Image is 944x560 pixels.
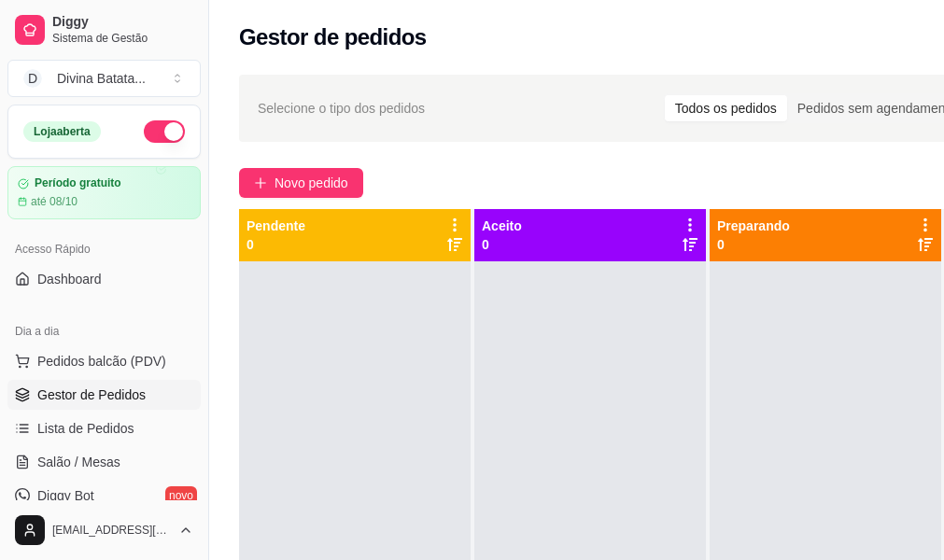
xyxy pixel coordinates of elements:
span: Diggy Bot [37,486,94,505]
span: Pedidos balcão (PDV) [37,352,166,371]
article: Período gratuito [35,176,121,190]
div: Todos os pedidos [665,95,787,121]
button: Pedidos balcão (PDV) [7,346,201,376]
span: Novo pedido [275,173,348,193]
p: Preparando [717,217,790,235]
span: [EMAIL_ADDRESS][DOMAIN_NAME] [52,523,171,538]
span: Lista de Pedidos [37,419,134,438]
p: Aceito [482,217,522,235]
p: 0 [247,235,305,254]
a: Dashboard [7,264,201,294]
a: Diggy Botnovo [7,481,201,511]
span: Dashboard [37,270,102,288]
div: Dia a dia [7,316,201,346]
span: D [23,69,42,88]
a: Salão / Mesas [7,447,201,477]
div: Loja aberta [23,121,101,142]
span: plus [254,176,267,189]
button: Alterar Status [144,120,185,143]
article: até 08/10 [31,194,77,209]
button: Novo pedido [239,168,363,198]
p: Pendente [247,217,305,235]
button: Select a team [7,60,201,97]
span: Gestor de Pedidos [37,385,146,404]
a: Lista de Pedidos [7,413,201,443]
div: Divina Batata ... [57,69,146,88]
button: [EMAIL_ADDRESS][DOMAIN_NAME] [7,508,201,553]
p: 0 [717,235,790,254]
a: Gestor de Pedidos [7,380,201,410]
a: DiggySistema de Gestão [7,7,201,52]
p: 0 [482,235,522,254]
span: Salão / Mesas [37,453,120,471]
span: Sistema de Gestão [52,31,193,46]
span: Selecione o tipo dos pedidos [258,98,425,119]
a: Período gratuitoaté 08/10 [7,166,201,219]
h2: Gestor de pedidos [239,22,427,52]
span: Diggy [52,14,193,31]
div: Acesso Rápido [7,234,201,264]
